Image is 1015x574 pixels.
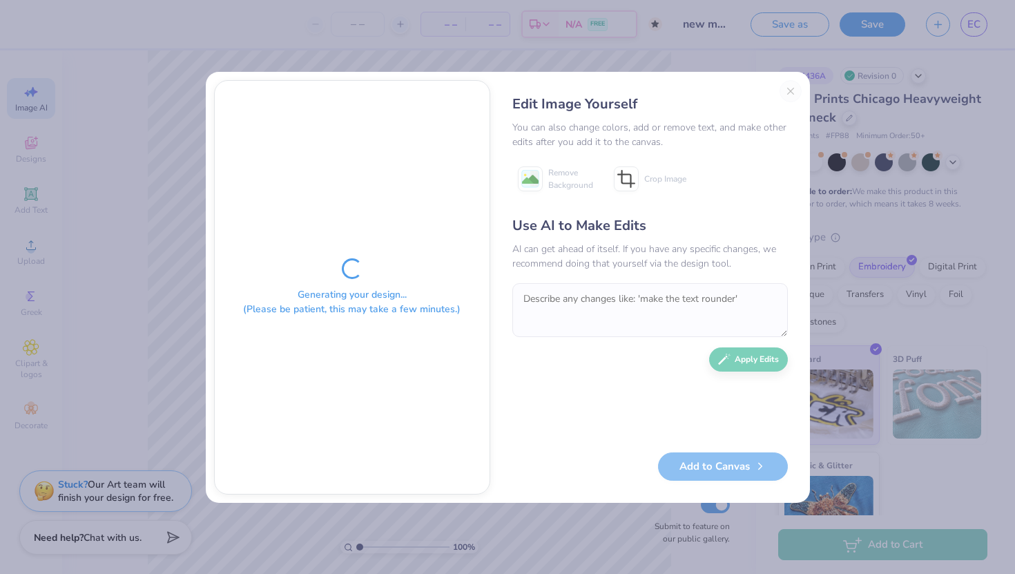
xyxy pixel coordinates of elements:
[644,173,686,185] span: Crop Image
[512,94,788,115] div: Edit Image Yourself
[512,216,788,236] div: Use AI to Make Edits
[512,120,788,149] div: You can also change colors, add or remove text, and make other edits after you add it to the canvas.
[512,162,599,196] button: Remove Background
[608,162,695,196] button: Crop Image
[548,166,593,191] span: Remove Background
[243,287,461,316] div: Generating your design... (Please be patient, this may take a few minutes.)
[512,242,788,271] div: AI can get ahead of itself. If you have any specific changes, we recommend doing that yourself vi...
